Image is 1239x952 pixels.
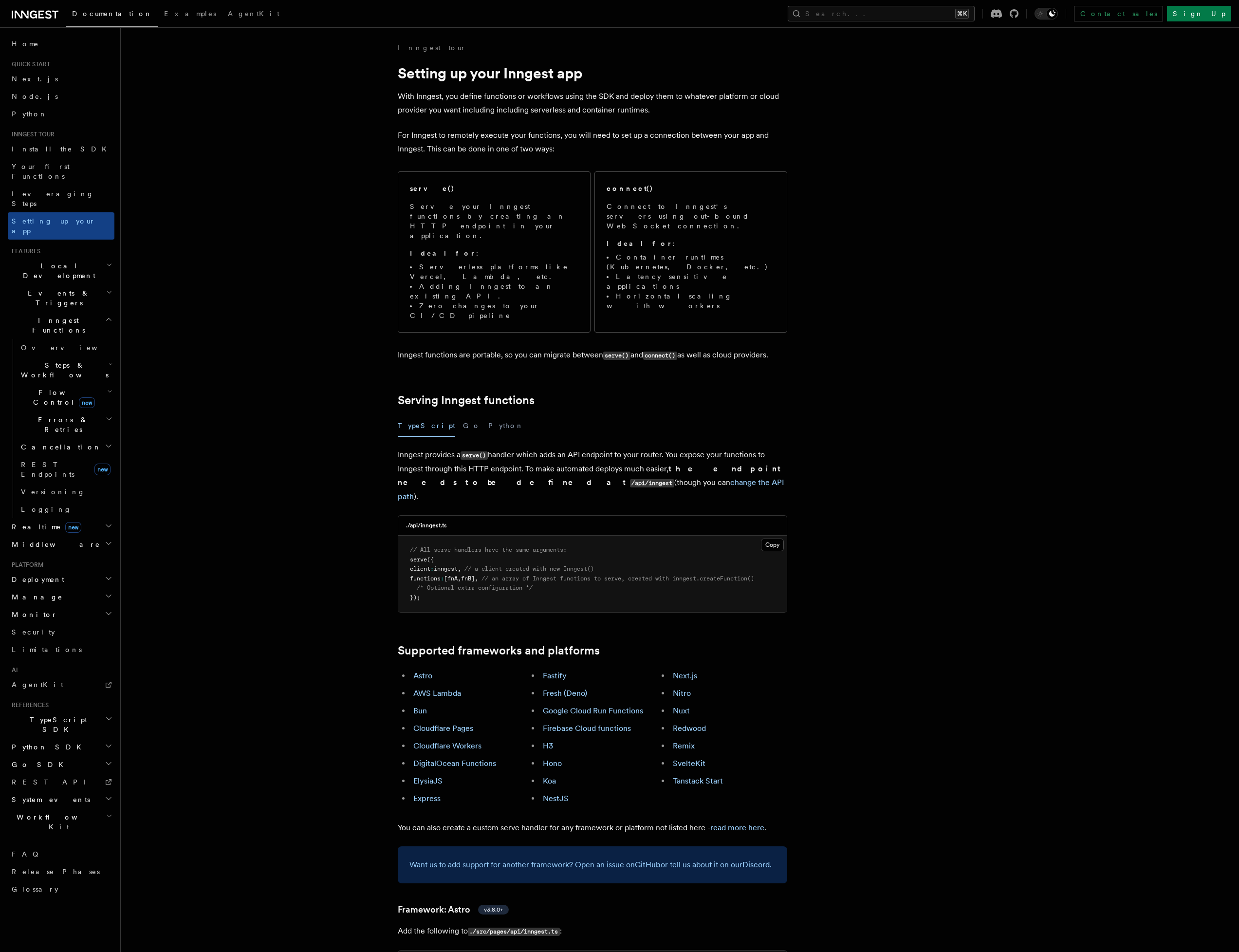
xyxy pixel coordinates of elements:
a: Versioning [17,483,114,501]
a: Remix [673,741,695,750]
span: Go SDK [8,760,69,769]
button: Flow Controlnew [17,384,114,411]
span: AgentKit [228,10,279,18]
button: TypeScript SDK [8,711,114,738]
a: Astro [413,671,432,680]
p: Add the following to : [398,924,787,938]
h3: ./api/inngest.ts [406,522,447,529]
button: Toggle dark mode [1035,8,1058,19]
span: inngest [434,565,458,572]
code: ./src/pages/api/inngest.ts [468,928,560,936]
a: ElysiaJS [413,776,443,785]
span: // a client created with new Inngest() [464,565,594,572]
button: TypeScript [398,415,455,437]
a: Python [8,105,114,123]
a: Logging [17,501,114,518]
span: REST API [12,778,94,786]
span: AgentKit [12,681,63,689]
button: Monitor [8,606,114,623]
button: Middleware [8,536,114,553]
span: client [410,565,430,572]
button: Events & Triggers [8,284,114,312]
span: Node.js [12,93,58,100]
a: Install the SDK [8,140,114,158]
a: Framework: Astrov3.8.0+ [398,903,509,916]
button: Steps & Workflows [17,356,114,384]
strong: Ideal for [607,240,673,247]
a: Glossary [8,880,114,898]
span: , [458,565,461,572]
a: Sign Up [1167,6,1231,21]
span: : [430,565,434,572]
a: Next.js [8,70,114,88]
span: [fnA [444,575,458,582]
span: Examples [164,10,216,18]
button: Manage [8,588,114,606]
span: Flow Control [17,388,107,407]
span: Steps & Workflows [17,360,109,380]
span: Security [12,628,55,636]
span: v3.8.0+ [484,906,503,914]
a: Redwood [673,724,706,733]
a: Discord [742,860,770,869]
a: Serving Inngest functions [398,393,535,407]
span: // an array of Inngest functions to serve, created with inngest.createFunction() [481,575,754,582]
h2: serve() [410,184,455,193]
a: Security [8,623,114,641]
span: Monitor [8,610,57,619]
a: SvelteKit [673,759,705,768]
a: Tanstack Start [673,776,723,785]
span: Python SDK [8,742,87,752]
kbd: ⌘K [955,9,969,19]
button: Errors & Retries [17,411,114,438]
h2: connect() [607,184,653,193]
a: Nuxt [673,706,690,715]
a: Contact sales [1074,6,1163,21]
li: Latency sensitive applications [607,272,775,291]
span: Logging [21,505,72,513]
button: Python [488,415,524,437]
span: Realtime [8,522,81,532]
span: new [79,397,95,408]
span: References [8,701,49,709]
button: Deployment [8,571,114,588]
a: Google Cloud Run Functions [543,706,643,715]
button: Search...⌘K [788,6,975,21]
p: Serve your Inngest functions by creating an HTTP endpoint in your application. [410,202,578,241]
span: Cancellation [17,442,101,452]
a: REST API [8,773,114,791]
span: Quick start [8,60,50,68]
a: Fresh (Deno) [543,689,587,698]
span: Versioning [21,488,85,496]
li: Zero changes to your CI/CD pipeline [410,301,578,320]
span: System events [8,795,90,804]
button: Go [463,415,481,437]
span: Overview [21,344,121,352]
a: Your first Functions [8,158,114,185]
code: serve() [603,352,630,360]
code: /api/inngest [630,479,674,487]
a: AgentKit [8,676,114,693]
span: // All serve handlers have the same arguments: [410,546,567,553]
a: AgentKit [222,3,285,26]
a: Node.js [8,88,114,105]
a: Home [8,35,114,53]
span: Middleware [8,540,100,549]
button: Local Development [8,257,114,284]
a: GitHub [635,860,661,869]
span: REST Endpoints [21,461,74,478]
span: Local Development [8,261,106,280]
span: Glossary [12,885,58,893]
a: AWS Lambda [413,689,461,698]
p: : [410,248,578,258]
span: Next.js [12,75,58,83]
span: : [441,575,444,582]
p: : [607,239,775,248]
p: You can also create a custom serve handler for any framework or platform not listed here - . [398,821,787,835]
a: DigitalOcean Functions [413,759,496,768]
span: Setting up your app [12,217,95,235]
a: Supported frameworks and platforms [398,644,600,657]
a: Next.js [673,671,697,680]
button: Workflow Kit [8,808,114,836]
span: fnB] [461,575,475,582]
